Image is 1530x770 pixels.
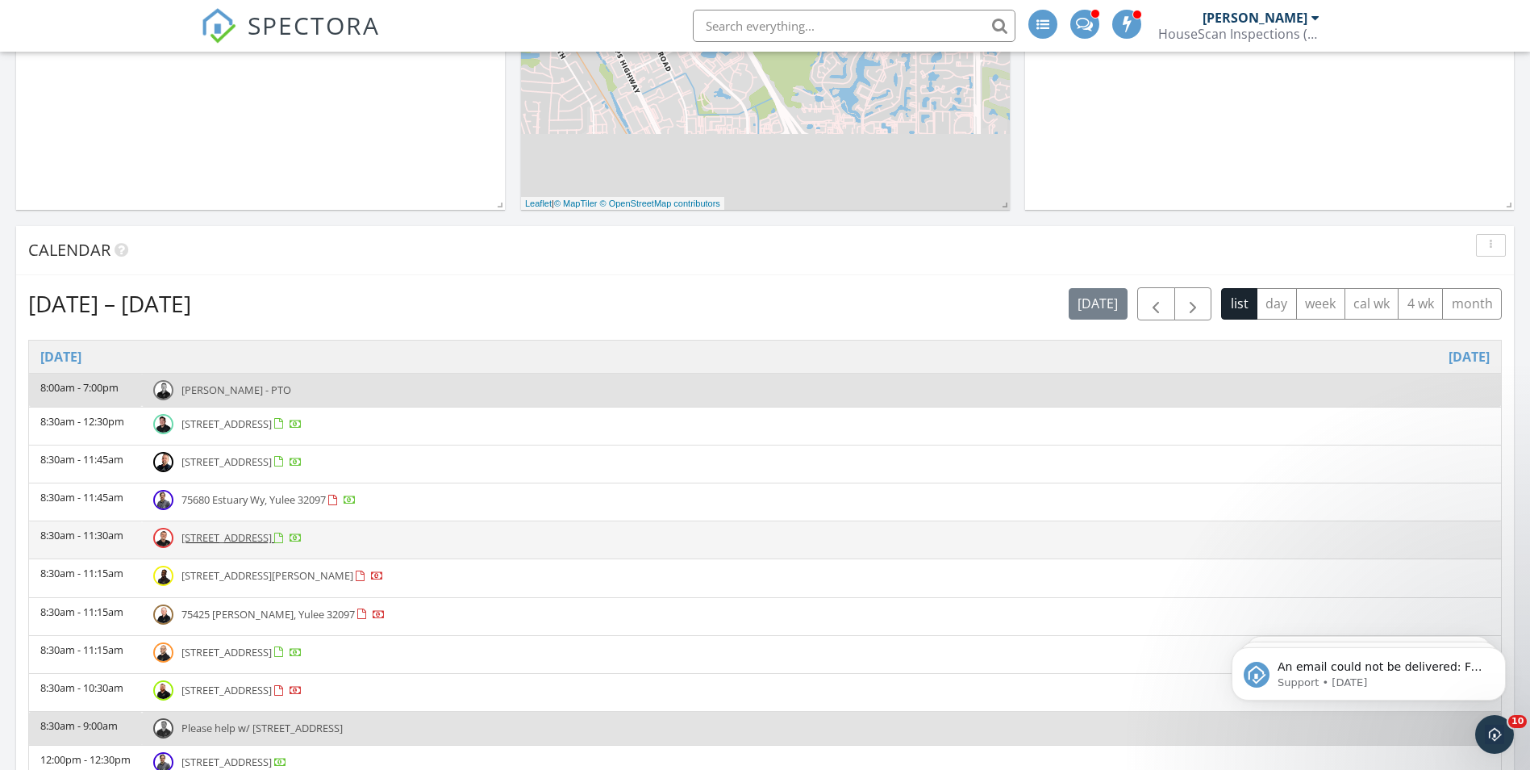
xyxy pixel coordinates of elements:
a: [STREET_ADDRESS] [181,416,302,431]
td: 8:30am - 9:00am [29,712,142,746]
td: 8:30am - 11:15am [29,635,142,673]
span: [STREET_ADDRESS] [181,645,272,659]
td: 8:30am - 12:30pm [29,407,142,445]
span: 75425 [PERSON_NAME], Yulee 32097 [181,607,355,621]
div: HouseScan Inspections (HOME) [1158,26,1319,42]
span: [PERSON_NAME] - PTO [181,383,291,397]
img: mike_headshots.jpg [153,452,173,472]
img: josh_photo1_spectora.jpg [153,528,173,548]
a: [STREET_ADDRESS][PERSON_NAME] [181,568,384,583]
iframe: Intercom notifications message [1207,613,1530,726]
h2: [DATE] – [DATE] [28,287,191,320]
td: 8:30am - 11:15am [29,559,142,597]
img: daven_headshot.jpg [153,566,173,586]
a: [STREET_ADDRESS] [181,755,287,769]
button: day [1257,288,1297,320]
span: 75680 Estuary Wy, Yulee 32097 [181,492,326,507]
a: 75425 [PERSON_NAME], Yulee 32097 [181,607,386,621]
div: | [521,197,724,211]
a: Leaflet [525,199,552,208]
span: [STREET_ADDRESS][PERSON_NAME] [181,568,353,583]
button: [DATE] [1069,288,1128,320]
a: [STREET_ADDRESS] [181,454,302,469]
span: SPECTORA [248,8,380,42]
iframe: Intercom live chat [1475,715,1514,754]
img: devin_photo_1.jpg [153,718,173,739]
button: 4 wk [1398,288,1443,320]
button: cal wk [1344,288,1399,320]
button: list [1221,288,1257,320]
span: [STREET_ADDRESS] [181,530,272,545]
span: [STREET_ADDRESS] [181,755,272,769]
a: [STREET_ADDRESS] [181,645,302,659]
td: 8:30am - 11:30am [29,521,142,559]
td: 8:30am - 11:45am [29,483,142,521]
a: 75680 Estuary Wy, Yulee 32097 [181,492,356,507]
button: Next [1174,287,1212,320]
img: home_scan2.jpg [153,380,173,400]
span: [STREET_ADDRESS] [181,454,272,469]
a: Go to September 29, 2025 [1449,347,1490,366]
img: trent_headshot.png [153,490,173,510]
button: Previous [1137,287,1175,320]
span: Calendar [28,239,110,261]
span: [STREET_ADDRESS] [181,416,272,431]
button: month [1442,288,1502,320]
input: Search everything... [693,10,1015,42]
a: © MapTiler [554,199,598,208]
span: 10 [1508,715,1527,728]
a: Go to September 29, 2025 [40,347,81,366]
img: home_scan16.jpg [153,605,173,625]
td: 8:30am - 11:45am [29,445,142,483]
img: dom_headshot.jpg [153,414,173,434]
td: 8:30am - 11:15am [29,597,142,635]
img: tyler_headshot.jpg [153,680,173,701]
th: Go to September 29, 2025 [29,341,1501,374]
a: © OpenStreetMap contributors [600,199,720,208]
span: [STREET_ADDRESS] [181,683,272,697]
button: week [1296,288,1345,320]
a: [STREET_ADDRESS] [181,683,302,697]
img: The Best Home Inspection Software - Spectora [201,8,236,44]
td: 8:30am - 10:30am [29,673,142,711]
div: [PERSON_NAME] [1203,10,1307,26]
img: shaun_headshot.png [153,642,173,663]
span: Please help w/ [STREET_ADDRESS] [181,721,343,735]
td: 8:00am - 7:00pm [29,373,142,407]
a: SPECTORA [201,22,380,56]
a: [STREET_ADDRESS] [181,530,302,545]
